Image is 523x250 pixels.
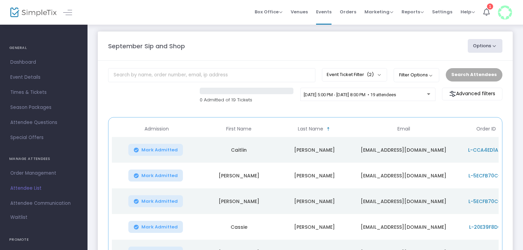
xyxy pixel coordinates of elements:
[468,147,504,153] span: L-CCA4ED1A-5
[352,163,455,188] td: [EMAIL_ADDRESS][DOMAIN_NAME]
[364,9,393,15] span: Marketing
[201,137,277,163] td: Caitlin
[128,170,183,182] button: Mark Admitted
[201,214,277,240] td: Cassie
[141,173,178,178] span: Mark Admitted
[340,3,356,21] span: Orders
[469,224,503,230] span: L-20E39F8D-E
[322,68,387,81] button: Event Ticket Filter(2)
[476,126,496,132] span: Order ID
[10,169,77,178] span: Order Management
[10,58,77,67] span: Dashboard
[141,147,178,153] span: Mark Admitted
[291,3,308,21] span: Venues
[10,88,77,97] span: Times & Tickets
[277,214,352,240] td: [PERSON_NAME]
[352,137,455,163] td: [EMAIL_ADDRESS][DOMAIN_NAME]
[144,126,169,132] span: Admission
[468,198,504,205] span: L-5ECFB70C-0
[277,137,352,163] td: [PERSON_NAME]
[277,188,352,214] td: [PERSON_NAME]
[108,41,185,51] m-panel-title: September Sip and Shop
[367,72,374,77] span: (2)
[108,68,315,82] input: Search by name, order number, email, ip address
[10,133,77,142] span: Special Offers
[128,195,183,207] button: Mark Admitted
[10,199,77,208] span: Attendee Communication
[298,126,323,132] span: Last Name
[352,214,455,240] td: [EMAIL_ADDRESS][DOMAIN_NAME]
[10,184,77,193] span: Attendee List
[10,73,77,82] span: Event Details
[226,126,252,132] span: First Name
[128,221,183,233] button: Mark Admitted
[468,172,504,179] span: L-5ECFB70C-0
[316,3,332,21] span: Events
[200,97,293,103] p: 0 Admitted of 19 Tickets
[304,92,396,97] span: [DATE] 5:00 PM - [DATE] 8:00 PM • 19 attendees
[442,88,502,100] m-button: Advanced filters
[397,126,410,132] span: Email
[9,233,78,247] h4: PROMOTE
[9,41,78,55] h4: GENERAL
[9,152,78,166] h4: MANAGE ATTENDEES
[468,39,503,53] button: Options
[402,9,424,15] span: Reports
[277,163,352,188] td: [PERSON_NAME]
[487,3,493,10] div: 1
[128,144,183,156] button: Mark Admitted
[352,188,455,214] td: [EMAIL_ADDRESS][DOMAIN_NAME]
[10,214,27,221] span: Waitlist
[141,224,178,230] span: Mark Admitted
[201,163,277,188] td: [PERSON_NAME]
[255,9,282,15] span: Box Office
[394,68,439,82] button: Filter Options
[10,103,77,112] span: Season Packages
[10,118,77,127] span: Attendee Questions
[449,90,456,97] img: filter
[461,9,475,15] span: Help
[326,126,331,132] span: Sortable
[141,199,178,204] span: Mark Admitted
[201,188,277,214] td: [PERSON_NAME]
[432,3,452,21] span: Settings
